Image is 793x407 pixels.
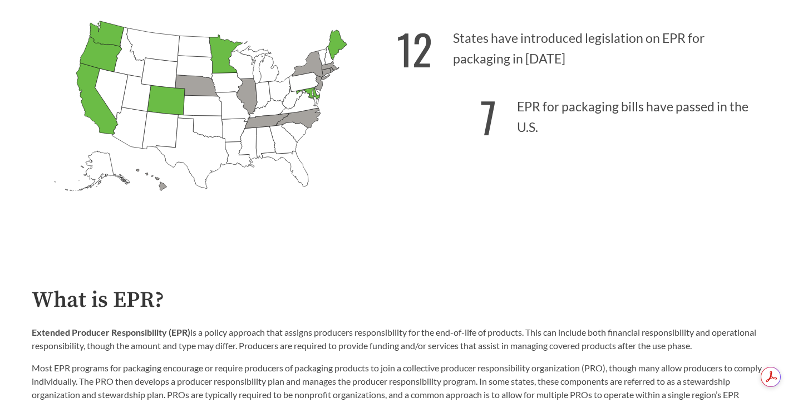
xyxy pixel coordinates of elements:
strong: 12 [397,18,432,80]
h2: What is EPR? [32,288,762,313]
strong: Extended Producer Responsibility (EPR) [32,327,190,337]
p: EPR for packaging bills have passed in the U.S. [397,80,762,148]
strong: 7 [480,86,496,148]
p: States have introduced legislation on EPR for packaging in [DATE] [397,11,762,80]
p: is a policy approach that assigns producers responsibility for the end-of-life of products. This ... [32,326,762,352]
